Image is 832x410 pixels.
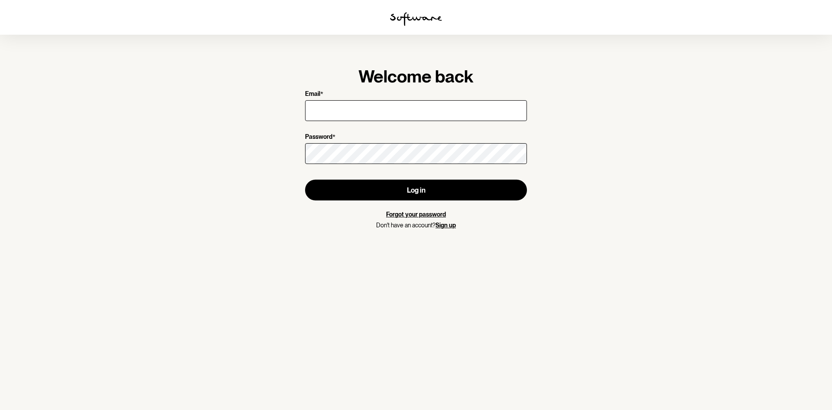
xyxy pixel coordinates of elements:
[435,222,456,229] a: Sign up
[386,211,446,218] a: Forgot your password
[305,180,527,200] button: Log in
[305,133,332,141] p: Password
[390,12,442,26] img: software logo
[305,222,527,229] p: Don't have an account?
[305,90,320,98] p: Email
[305,66,527,87] h1: Welcome back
